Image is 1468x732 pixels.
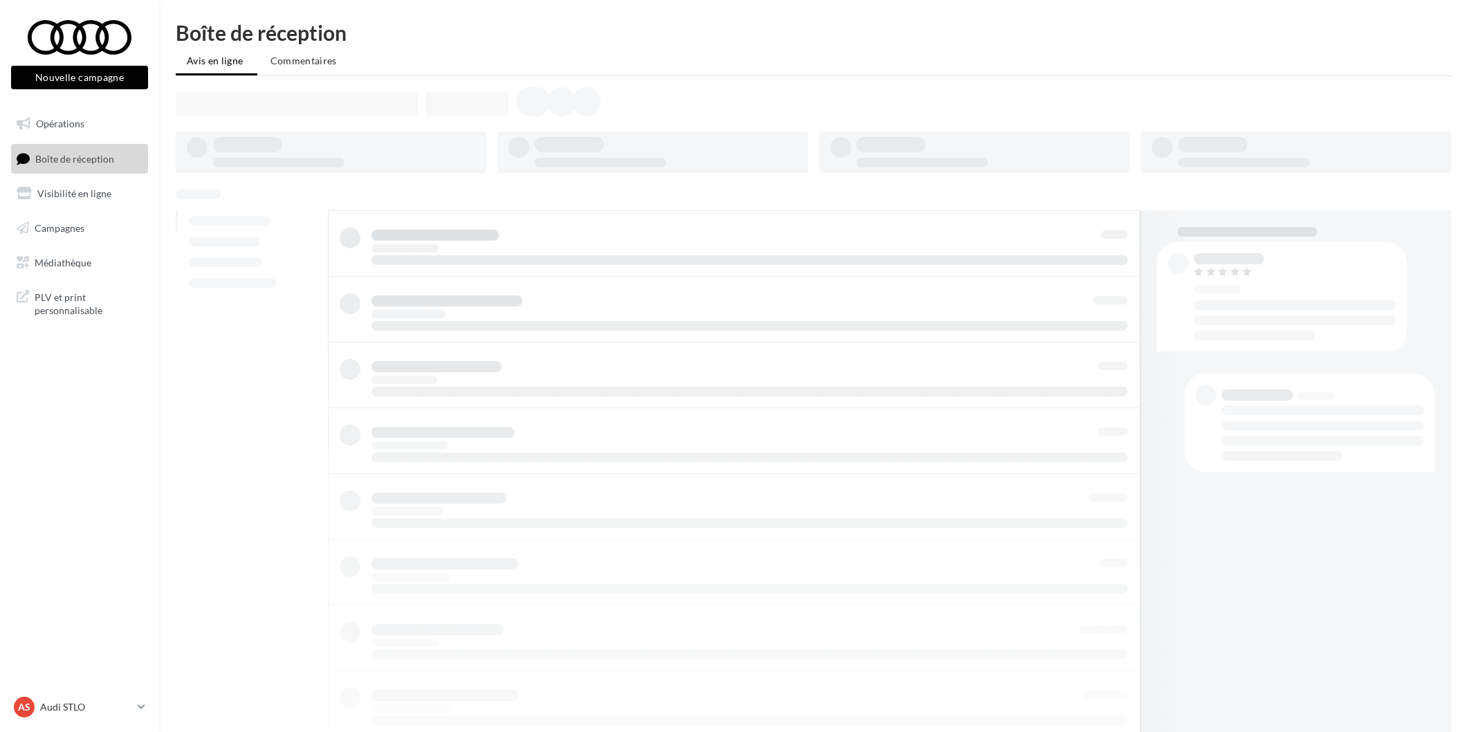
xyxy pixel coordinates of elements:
[8,282,151,323] a: PLV et print personnalisable
[270,55,337,66] span: Commentaires
[176,22,1451,43] div: Boîte de réception
[35,256,91,268] span: Médiathèque
[18,700,30,714] span: AS
[35,222,84,234] span: Campagnes
[35,288,143,318] span: PLV et print personnalisable
[11,694,148,720] a: AS Audi STLO
[35,152,114,164] span: Boîte de réception
[11,66,148,89] button: Nouvelle campagne
[8,214,151,243] a: Campagnes
[8,109,151,138] a: Opérations
[36,118,84,129] span: Opérations
[8,248,151,277] a: Médiathèque
[8,179,151,208] a: Visibilité en ligne
[37,187,111,199] span: Visibilité en ligne
[40,700,132,714] p: Audi STLO
[8,144,151,174] a: Boîte de réception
